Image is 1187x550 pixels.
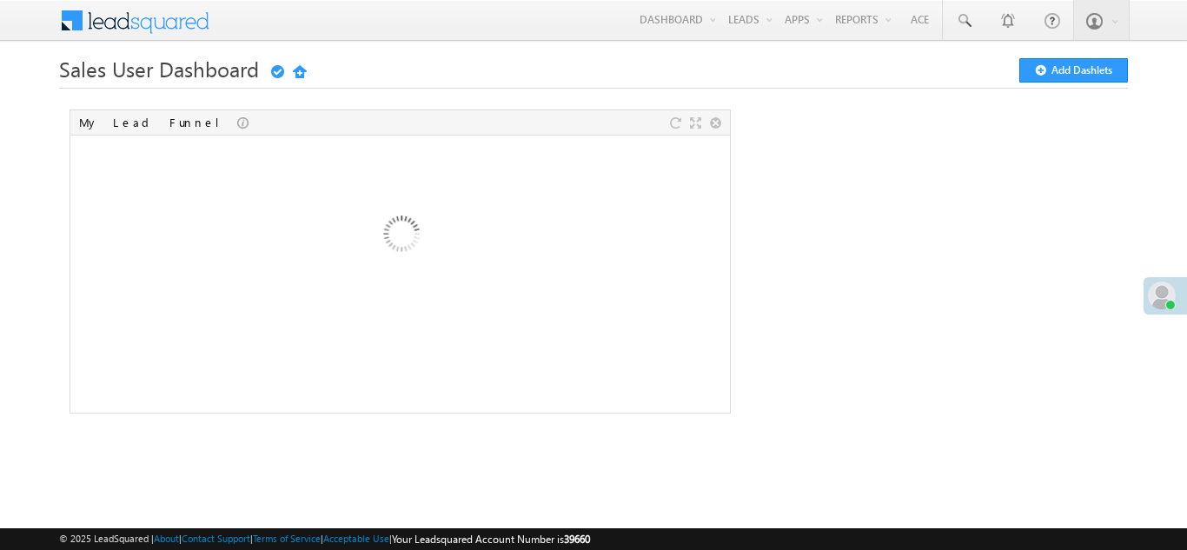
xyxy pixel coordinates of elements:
a: Terms of Service [253,533,321,544]
button: Add Dashlets [1019,58,1128,83]
span: Sales User Dashboard [59,55,259,83]
a: Contact Support [182,533,250,544]
div: My Lead Funnel [79,115,237,130]
span: © 2025 LeadSquared | | | | | [59,531,590,547]
img: Loading... [307,143,494,330]
span: 39660 [564,533,590,546]
span: Your Leadsquared Account Number is [392,533,590,546]
a: About [154,533,179,544]
a: Acceptable Use [323,533,389,544]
